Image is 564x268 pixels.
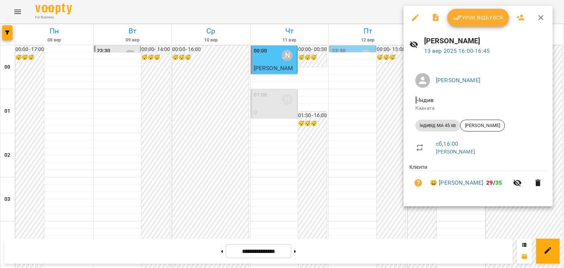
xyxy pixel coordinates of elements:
button: Урок відбувся [447,9,509,26]
span: - Індив [415,97,435,104]
p: Кімната [415,105,541,112]
h6: [PERSON_NAME] [424,35,547,47]
span: Урок відбувся [453,13,503,22]
span: 29 [486,179,493,186]
a: [PERSON_NAME] [436,77,480,84]
ul: Клієнти [409,163,547,198]
a: [PERSON_NAME] [436,149,475,155]
span: індивід МА 45 хв [415,122,460,129]
a: 😀 [PERSON_NAME] [430,178,483,187]
div: [PERSON_NAME] [460,120,505,131]
b: / [486,179,502,186]
span: [PERSON_NAME] [460,122,505,129]
a: 13 вер 2025 16:00-16:45 [424,47,490,54]
a: сб , 16:00 [436,140,458,147]
button: Візит ще не сплачено. Додати оплату? [409,174,427,192]
span: 35 [495,179,502,186]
